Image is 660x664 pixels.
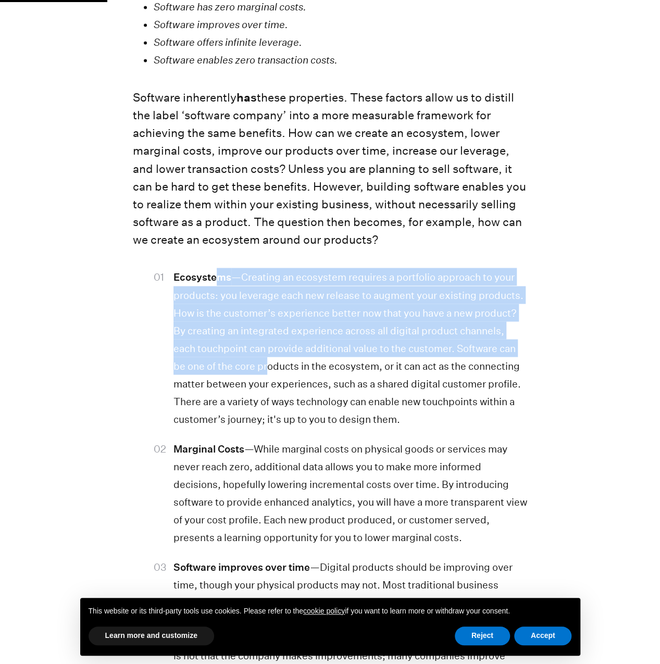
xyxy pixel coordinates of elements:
[173,560,310,572] strong: Software improves over time
[154,36,302,48] em: Software offers infinite leverage.
[455,627,510,645] button: Reject
[80,598,580,625] div: This website or its third-party tools use cookies. Please refer to the if you want to learn more ...
[173,440,527,546] li: —While marginal costs on physical goods or services may never reach zero, additional data allows ...
[236,91,257,104] strong: has
[133,89,527,248] p: Software inherently these properties. These factors allow us to distill the label ‘software compa...
[89,627,214,645] button: Learn more and customize
[173,442,244,454] strong: Marginal Costs
[514,627,572,645] button: Accept
[173,268,527,428] li: —Creating an ecosystem requires a portfolio approach to your products: you leverage each new rele...
[303,607,345,615] a: cookie policy
[154,18,288,30] em: Software improves over time.
[154,1,306,12] em: Software has zero marginal costs.
[154,54,338,66] em: Software enables zero transaction costs.
[173,270,231,282] strong: Ecosystems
